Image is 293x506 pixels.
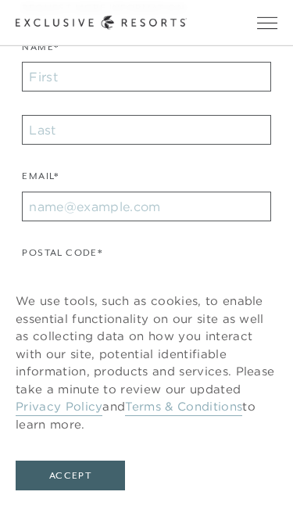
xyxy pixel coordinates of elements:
[257,17,277,28] button: Open navigation
[125,399,242,416] a: Terms & Conditions
[16,461,125,490] button: Accept
[22,169,59,192] label: Email*
[16,292,277,433] p: We use tools, such as cookies, to enable essential functionality on our site as well as collectin...
[22,62,270,92] input: First
[22,40,59,63] label: Name*
[16,399,102,416] a: Privacy Policy
[22,115,270,145] input: Last
[22,192,270,221] input: name@example.com
[22,246,102,268] label: Postal Code*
